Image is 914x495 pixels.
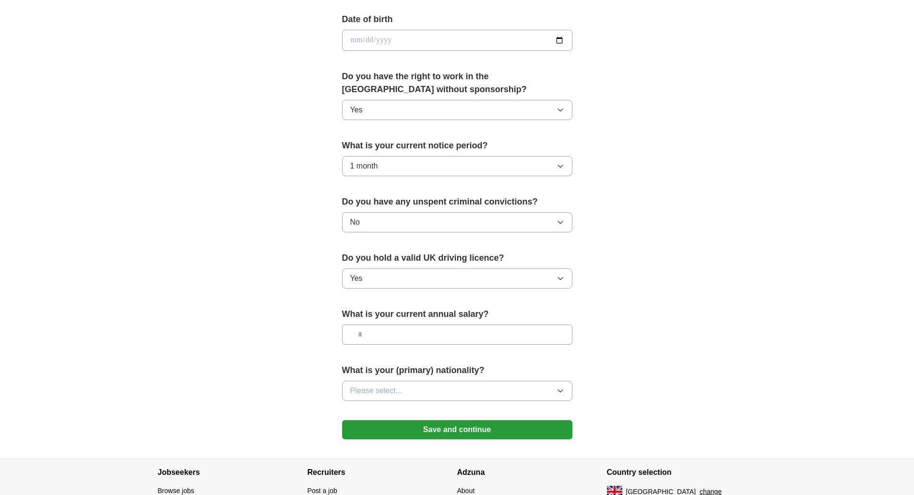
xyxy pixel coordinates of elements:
[342,100,572,120] button: Yes
[342,13,572,26] label: Date of birth
[350,160,378,172] span: 1 month
[342,252,572,265] label: Do you hold a valid UK driving licence?
[342,70,572,96] label: Do you have the right to work in the [GEOGRAPHIC_DATA] without sponsorship?
[607,459,757,486] h4: Country selection
[342,212,572,232] button: No
[308,487,337,495] a: Post a job
[342,195,572,208] label: Do you have any unspent criminal convictions?
[342,268,572,289] button: Yes
[350,385,403,397] span: Please select...
[350,217,360,228] span: No
[342,308,572,321] label: What is your current annual salary?
[342,364,572,377] label: What is your (primary) nationality?
[350,104,363,116] span: Yes
[342,139,572,152] label: What is your current notice period?
[342,420,572,439] button: Save and continue
[342,156,572,176] button: 1 month
[350,273,363,284] span: Yes
[457,487,475,495] a: About
[158,487,194,495] a: Browse jobs
[342,381,572,401] button: Please select...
